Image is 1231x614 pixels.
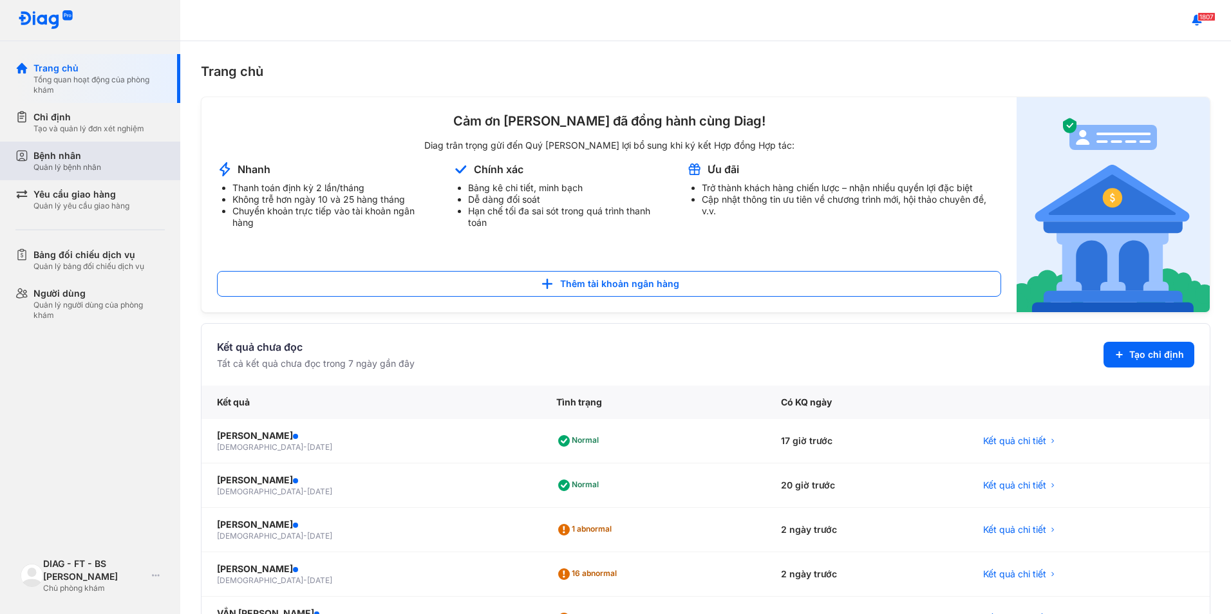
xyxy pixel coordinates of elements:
button: Thêm tài khoản ngân hàng [217,271,1001,297]
li: Không trễ hơn ngày 10 và 25 hàng tháng [232,194,437,205]
div: [PERSON_NAME] [217,563,525,575]
div: Trang chủ [201,62,1210,81]
div: DIAG - FT - BS [PERSON_NAME] [43,557,147,583]
div: Tạo và quản lý đơn xét nghiệm [33,124,144,134]
div: Quản lý bảng đối chiếu dịch vụ [33,261,144,272]
span: Tạo chỉ định [1129,348,1184,361]
div: Trang chủ [33,62,165,75]
div: Tổng quan hoạt động của phòng khám [33,75,165,95]
span: [DEMOGRAPHIC_DATA] [217,442,303,452]
span: [DEMOGRAPHIC_DATA] [217,575,303,585]
div: Bảng đối chiếu dịch vụ [33,248,144,261]
div: Kết quả chưa đọc [217,339,415,355]
span: - [303,575,307,585]
span: - [303,531,307,541]
span: 1807 [1198,12,1216,21]
div: Chỉ định [33,111,144,124]
span: [DEMOGRAPHIC_DATA] [217,531,303,541]
div: Có KQ ngày [766,386,968,419]
li: Cập nhật thông tin ưu tiên về chương trình mới, hội thảo chuyên đề, v.v. [702,194,1001,217]
span: Kết quả chi tiết [983,434,1046,447]
div: Chính xác [474,162,523,176]
span: Kết quả chi tiết [983,479,1046,492]
div: [PERSON_NAME] [217,429,525,442]
div: Quản lý bệnh nhân [33,162,101,172]
div: Nhanh [238,162,270,176]
div: Kết quả [202,386,541,419]
div: [PERSON_NAME] [217,518,525,531]
span: Kết quả chi tiết [983,523,1046,536]
div: Tất cả kết quả chưa đọc trong 7 ngày gần đây [217,357,415,370]
div: Normal [556,431,604,451]
img: account-announcement [453,162,469,177]
div: 1 abnormal [556,519,617,540]
span: [DATE] [307,487,332,496]
div: 20 giờ trước [766,463,968,508]
li: Chuyển khoản trực tiếp vào tài khoản ngân hàng [232,205,437,228]
div: Diag trân trọng gửi đến Quý [PERSON_NAME] lợi bổ sung khi ký kết Hợp đồng Hợp tác: [217,140,1001,151]
div: 16 abnormal [556,564,622,584]
div: Chủ phòng khám [43,583,147,593]
span: - [303,487,307,496]
li: Dễ dàng đối soát [468,194,670,205]
div: [PERSON_NAME] [217,474,525,487]
div: Người dùng [33,287,165,300]
li: Thanh toán định kỳ 2 lần/tháng [232,182,437,194]
div: 17 giờ trước [766,419,968,463]
span: Kết quả chi tiết [983,568,1046,581]
div: Normal [556,475,604,496]
div: Cảm ơn [PERSON_NAME] đã đồng hành cùng Diag! [217,113,1001,129]
span: [DATE] [307,575,332,585]
div: 2 ngày trước [766,552,968,597]
span: [DATE] [307,442,332,452]
span: - [303,442,307,452]
div: Tình trạng [541,386,766,419]
div: Quản lý người dùng của phòng khám [33,300,165,321]
img: account-announcement [217,162,232,177]
div: Ưu đãi [708,162,739,176]
span: [DATE] [307,531,332,541]
li: Hạn chế tối đa sai sót trong quá trình thanh toán [468,205,670,228]
img: logo [18,10,73,30]
div: 2 ngày trước [766,508,968,552]
img: account-announcement [686,162,702,177]
img: logo [21,564,43,586]
li: Bảng kê chi tiết, minh bạch [468,182,670,194]
img: account-announcement [1017,97,1210,312]
div: Bệnh nhân [33,149,101,162]
li: Trở thành khách hàng chiến lược – nhận nhiều quyền lợi đặc biệt [702,182,1001,194]
button: Tạo chỉ định [1104,342,1194,367]
span: [DEMOGRAPHIC_DATA] [217,487,303,496]
div: Quản lý yêu cầu giao hàng [33,201,129,211]
div: Yêu cầu giao hàng [33,188,129,201]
